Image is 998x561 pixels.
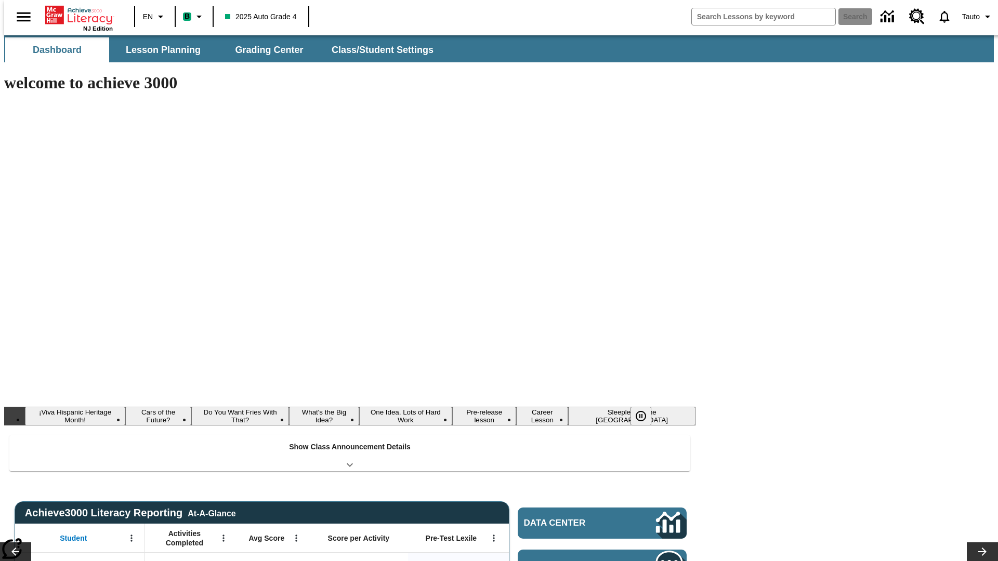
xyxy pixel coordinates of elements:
button: Slide 8 Sleepless in the Animal Kingdom [568,407,695,425]
a: Notifications [931,3,958,30]
button: Lesson Planning [111,37,215,62]
span: B [185,10,190,23]
div: Home [45,4,113,32]
button: Open Menu [486,530,502,546]
button: Open side menu [8,2,39,32]
button: Profile/Settings [958,7,998,26]
span: Student [60,533,87,543]
span: Tauto [962,11,980,22]
span: Pre-Test Lexile [426,533,477,543]
button: Pause [631,407,651,425]
span: Data Center [524,518,621,528]
button: Boost Class color is mint green. Change class color [179,7,209,26]
div: Show Class Announcement Details [9,435,690,471]
span: Achieve3000 Literacy Reporting [25,507,236,519]
span: 2025 Auto Grade 4 [225,11,297,22]
button: Slide 1 ¡Viva Hispanic Heritage Month! [25,407,125,425]
button: Open Menu [124,530,139,546]
button: Open Menu [216,530,231,546]
button: Lesson carousel, Next [967,542,998,561]
span: Score per Activity [328,533,390,543]
a: Resource Center, Will open in new tab [903,3,931,31]
div: SubNavbar [4,37,443,62]
button: Slide 4 What's the Big Idea? [289,407,359,425]
a: Home [45,5,113,25]
a: Data Center [874,3,903,31]
span: NJ Edition [83,25,113,32]
h1: welcome to achieve 3000 [4,73,695,92]
input: search field [692,8,835,25]
button: Class/Student Settings [323,37,442,62]
button: Language: EN, Select a language [138,7,172,26]
div: Pause [631,407,662,425]
button: Open Menu [288,530,304,546]
button: Slide 7 Career Lesson [516,407,568,425]
a: Data Center [518,507,687,539]
button: Dashboard [5,37,109,62]
div: At-A-Glance [188,507,235,518]
span: EN [143,11,153,22]
button: Slide 5 One Idea, Lots of Hard Work [359,407,453,425]
button: Grading Center [217,37,321,62]
span: Avg Score [248,533,284,543]
span: Activities Completed [150,529,219,547]
p: Show Class Announcement Details [289,442,411,452]
div: SubNavbar [4,35,994,62]
button: Slide 2 Cars of the Future? [125,407,191,425]
button: Slide 6 Pre-release lesson [452,407,516,425]
button: Slide 3 Do You Want Fries With That? [191,407,289,425]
